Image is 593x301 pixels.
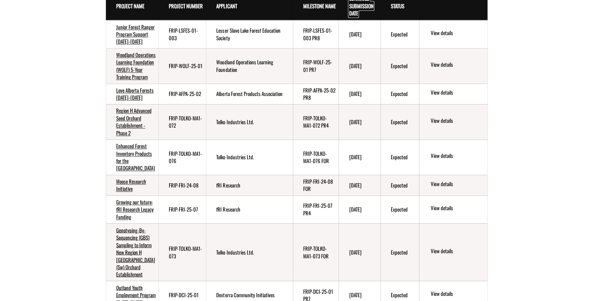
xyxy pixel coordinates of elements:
td: Growing our future: fRI Research Legacy Funding [106,195,158,223]
td: Woodland Operations Learning Foundation (WOLF) 5-Year Training Program [106,48,158,84]
td: Junior Forest Ranger Program Support 2024-2029 [106,20,158,49]
td: FRIP-TOLKO-MA1-072 [158,104,206,140]
a: View details [430,180,484,189]
a: Region H Advanced Seed Orchard Establishment - Phase 2 [116,107,152,136]
time: [DATE] [349,181,361,189]
td: 7/14/2028 [339,48,380,84]
td: Expected [381,20,419,49]
a: View details [430,117,484,125]
a: View details [430,61,484,69]
a: Project Number [169,2,203,10]
td: Expected [381,84,419,104]
td: Expected [381,140,419,175]
a: Junior Forest Ranger Program Support [DATE]-[DATE] [116,23,155,45]
td: Enhanced Forest Inventory Products for the Lesser Slave Lake Region [106,140,158,175]
td: action menu [419,48,487,84]
td: FRIP-AFPA-25-02 PR8 [293,84,339,104]
a: Applicant [216,2,237,10]
time: [DATE] [349,62,361,69]
td: Expected [381,195,419,223]
a: Woodland Operations Learning Foundation (WOLF) 5-Year Training Program [116,51,156,80]
time: [DATE] [349,248,361,256]
td: FRIP-FRI-25-07 PR4 [293,195,339,223]
td: 6/29/2028 [339,175,380,195]
td: Woodland Operations Learning Foundation [206,48,293,84]
td: Expected [381,48,419,84]
td: Tolko Industries Ltd. [206,140,293,175]
td: FRIP-TOLKO-MA1-076 FOR [293,140,339,175]
td: 7/30/2028 [339,20,380,49]
td: Lesser Slave Lake Forest Education Society [206,20,293,49]
a: View details [430,290,484,298]
td: action menu [419,84,487,104]
a: View details [430,29,484,37]
time: [DATE] [349,90,361,97]
td: Alberta Forest Products Association [206,84,293,104]
td: FRIP-TOLKO-MA1-073 FOR [293,223,339,281]
td: 6/29/2028 [339,140,380,175]
td: FRIP-TOLKO-MA1-072 PR4 [293,104,339,140]
td: action menu [419,223,487,281]
td: Region H Advanced Seed Orchard Establishment - Phase 2 [106,104,158,140]
time: [DATE] [349,118,361,126]
time: [DATE] [349,205,361,213]
td: action menu [419,140,487,175]
td: fRI Research [206,175,293,195]
td: Expected [381,104,419,140]
td: 6/29/2028 [339,84,380,104]
td: Tolko Industries Ltd. [206,223,293,281]
a: Genotyping-By-Sequencing (GBS) Sampling to Inform New Region H [GEOGRAPHIC_DATA] (Sw) Orchard Est... [116,226,155,278]
td: FRIP-LSFES-01-003 PR8 [293,20,339,49]
td: Tolko Industries Ltd. [206,104,293,140]
a: Growing our future: fRI Research Legacy Funding [116,198,154,221]
a: Love Alberta Forests [DATE]-[DATE] [116,86,154,101]
td: FRIP-FRI-25-07 [158,195,206,223]
time: [DATE] [349,30,361,38]
td: FRIP-WOLF-25-01 [158,48,206,84]
td: action menu [419,175,487,195]
td: 6/29/2028 [339,223,380,281]
td: FRIP-WOLF-25-01 PR7 [293,48,339,84]
td: fRI Research [206,195,293,223]
a: Enhanced Forest Inventory Products for the [GEOGRAPHIC_DATA] [116,142,155,172]
td: FRIP-FRI-24-08 [158,175,206,195]
td: Expected [381,175,419,195]
td: Moose Research Initiative [106,175,158,195]
a: View details [430,152,484,160]
a: Status [391,2,404,10]
td: 6/29/2028 [339,195,380,223]
td: FRIP-FRI-24-08 FOR [293,175,339,195]
td: FRIP-AFPA-25-02 [158,84,206,104]
td: Expected [381,223,419,281]
a: Moose Research Initiative [116,178,146,192]
a: View details [430,204,484,213]
td: Genotyping-By-Sequencing (GBS) Sampling to Inform New Region H White Spruce (Sw) Orchard Establis... [106,223,158,281]
time: [DATE] [349,153,361,161]
td: action menu [419,104,487,140]
td: Love Alberta Forests 2025-2030 [106,84,158,104]
td: action menu [419,20,487,49]
td: FRIP-TOLKO-MA1-076 [158,140,206,175]
a: Project Name [116,2,144,10]
a: Milestone Name [303,2,336,10]
time: [DATE] [349,291,361,298]
td: 6/29/2028 [339,104,380,140]
td: action menu [419,195,487,223]
a: View details [430,247,484,255]
td: FRIP-TOLKO-MA1-073 [158,223,206,281]
a: View details [430,89,484,97]
td: FRIP-LSFES-01-003 [158,20,206,49]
